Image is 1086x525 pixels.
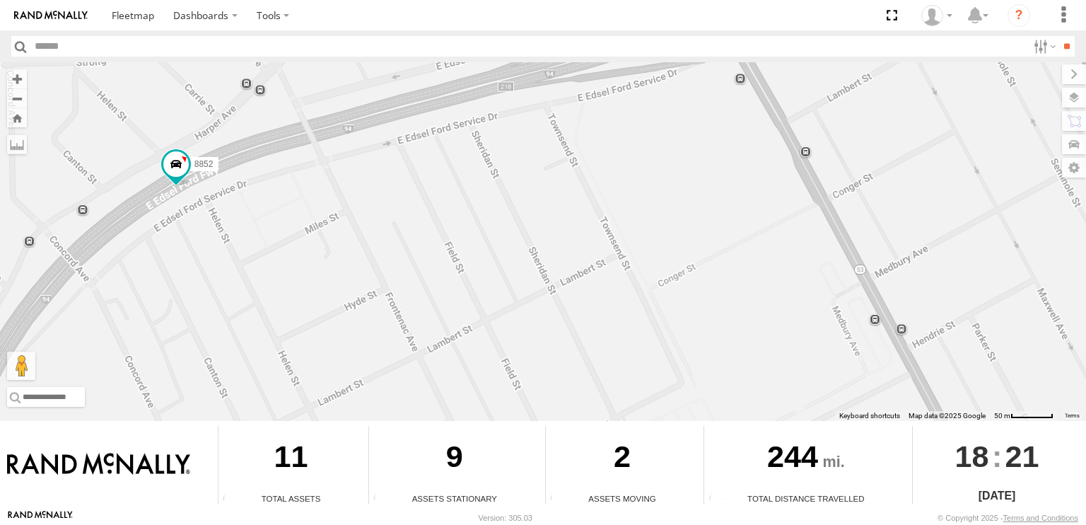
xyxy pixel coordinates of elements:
button: Map Scale: 50 m per 57 pixels [990,411,1058,421]
button: Drag Pegman onto the map to open Street View [7,352,35,380]
button: Zoom out [7,88,27,108]
span: 21 [1005,426,1039,487]
div: Total number of Enabled Assets [218,494,240,504]
img: rand-logo.svg [14,11,88,21]
div: Valeo Dash [916,5,957,26]
button: Keyboard shortcuts [839,411,900,421]
span: Map data ©2025 Google [909,412,986,420]
div: Total number of assets current stationary. [369,494,390,504]
a: Terms [1065,412,1080,418]
span: 50 m [994,412,1010,420]
label: Map Settings [1062,158,1086,178]
i: ? [1008,4,1030,27]
div: © Copyright 2025 - [938,514,1078,522]
div: 11 [218,426,363,492]
button: Zoom in [7,69,27,88]
div: Version: 305.03 [479,514,532,522]
div: 9 [369,426,539,492]
a: Visit our Website [8,511,73,525]
a: Terms and Conditions [1003,514,1078,522]
div: : [913,426,1080,487]
div: 2 [546,426,699,492]
div: Assets Moving [546,492,699,504]
div: [DATE] [913,487,1080,504]
div: Total distance travelled by all assets within specified date range and applied filters [704,494,725,504]
span: 8852 [194,159,214,169]
div: Assets Stationary [369,492,539,504]
button: Zoom Home [7,108,27,127]
div: Total Assets [218,492,363,504]
label: Measure [7,134,27,154]
div: Total Distance Travelled [704,492,907,504]
img: Rand McNally [7,453,190,477]
div: 244 [704,426,907,492]
label: Search Filter Options [1028,36,1058,57]
div: Total number of assets current in transit. [546,494,567,504]
span: 18 [955,426,989,487]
